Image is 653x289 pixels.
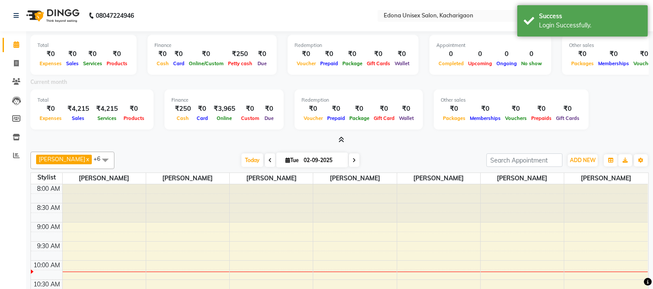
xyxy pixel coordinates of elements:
[295,49,318,59] div: ₹0
[301,154,345,167] input: 2025-09-02
[554,104,582,114] div: ₹0
[441,96,582,104] div: Other sales
[466,60,494,66] span: Upcoming
[392,49,412,59] div: ₹0
[36,223,62,232] div: 9:00 AM
[81,49,104,59] div: ₹0
[154,49,171,59] div: ₹0
[570,157,596,163] span: ADD NEW
[36,184,62,193] div: 8:00 AM
[194,115,210,121] span: Card
[187,60,226,66] span: Online/Custom
[37,104,64,114] div: ₹0
[121,104,147,114] div: ₹0
[519,49,544,59] div: 0
[239,115,261,121] span: Custom
[466,49,494,59] div: 0
[171,96,277,104] div: Finance
[37,115,64,121] span: Expenses
[64,60,81,66] span: Sales
[392,60,412,66] span: Wallet
[37,49,64,59] div: ₹0
[301,96,416,104] div: Redemption
[325,115,347,121] span: Prepaid
[436,60,466,66] span: Completed
[539,21,641,30] div: Login Successfully.
[372,115,397,121] span: Gift Card
[494,60,519,66] span: Ongoing
[529,115,554,121] span: Prepaids
[187,49,226,59] div: ₹0
[262,115,276,121] span: Due
[37,42,130,49] div: Total
[261,104,277,114] div: ₹0
[32,280,62,289] div: 10:30 AM
[121,115,147,121] span: Products
[30,78,67,86] label: Current month
[554,115,582,121] span: Gift Cards
[596,49,631,59] div: ₹0
[318,49,340,59] div: ₹0
[436,42,544,49] div: Appointment
[104,60,130,66] span: Products
[146,173,229,184] span: [PERSON_NAME]
[154,60,171,66] span: Cash
[85,156,89,163] a: x
[194,104,210,114] div: ₹0
[365,49,392,59] div: ₹0
[295,42,412,49] div: Redemption
[486,153,563,167] input: Search Appointment
[39,156,85,163] span: [PERSON_NAME]
[175,115,191,121] span: Cash
[255,60,269,66] span: Due
[171,104,194,114] div: ₹250
[569,60,596,66] span: Packages
[22,3,82,28] img: logo
[96,3,134,28] b: 08047224946
[36,242,62,251] div: 9:30 AM
[347,104,372,114] div: ₹0
[171,60,187,66] span: Card
[568,154,598,166] button: ADD NEW
[397,115,416,121] span: Wallet
[37,96,147,104] div: Total
[494,49,519,59] div: 0
[441,115,468,121] span: Packages
[569,49,596,59] div: ₹0
[95,115,119,121] span: Services
[215,115,234,121] span: Online
[318,60,340,66] span: Prepaid
[94,155,107,162] span: +6
[347,115,372,121] span: Package
[31,173,62,182] div: Stylist
[301,115,325,121] span: Voucher
[255,49,270,59] div: ₹0
[64,104,93,114] div: ₹4,215
[37,60,64,66] span: Expenses
[32,261,62,270] div: 10:00 AM
[596,60,631,66] span: Memberships
[397,173,480,184] span: [PERSON_NAME]
[210,104,239,114] div: ₹3,965
[104,49,130,59] div: ₹0
[564,173,648,184] span: [PERSON_NAME]
[171,49,187,59] div: ₹0
[226,49,255,59] div: ₹250
[313,173,396,184] span: [PERSON_NAME]
[36,203,62,213] div: 8:30 AM
[481,173,564,184] span: [PERSON_NAME]
[230,173,313,184] span: [PERSON_NAME]
[503,115,529,121] span: Vouchers
[63,173,146,184] span: [PERSON_NAME]
[81,60,104,66] span: Services
[397,104,416,114] div: ₹0
[154,42,270,49] div: Finance
[529,104,554,114] div: ₹0
[301,104,325,114] div: ₹0
[241,153,263,167] span: Today
[295,60,318,66] span: Voucher
[503,104,529,114] div: ₹0
[325,104,347,114] div: ₹0
[64,49,81,59] div: ₹0
[239,104,261,114] div: ₹0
